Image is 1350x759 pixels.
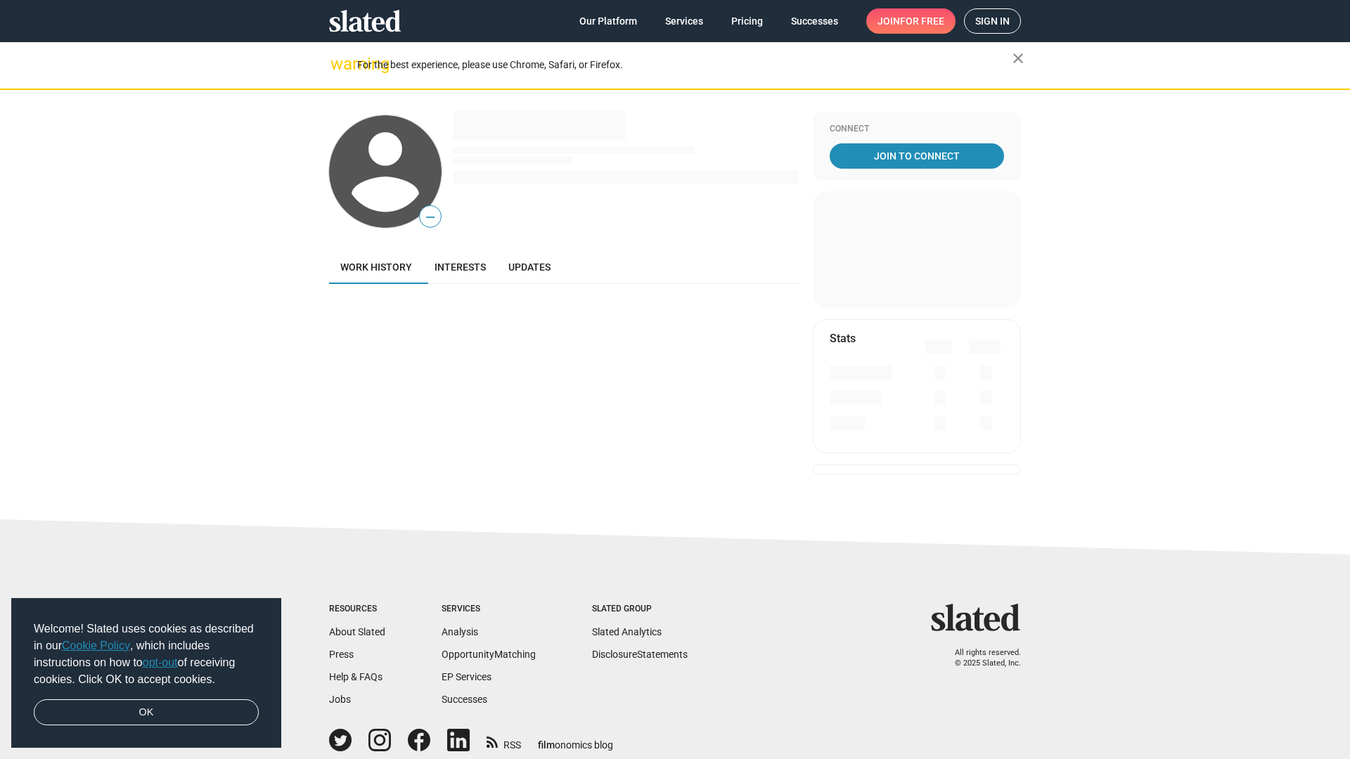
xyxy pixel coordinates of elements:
[329,649,354,660] a: Press
[435,261,486,273] span: Interests
[442,626,478,637] a: Analysis
[34,621,259,688] span: Welcome! Slated uses cookies as described in our , which includes instructions on how to of recei...
[538,739,555,751] span: film
[654,8,714,34] a: Services
[940,648,1021,668] p: All rights reserved. © 2025 Slated, Inc.
[34,699,259,726] a: dismiss cookie message
[592,604,688,615] div: Slated Group
[442,649,536,660] a: OpportunityMatching
[538,727,613,752] a: filmonomics blog
[964,8,1021,34] a: Sign in
[420,208,441,226] span: —
[508,261,551,273] span: Updates
[442,694,487,705] a: Successes
[340,261,412,273] span: Work history
[1010,50,1027,67] mat-icon: close
[592,626,662,637] a: Slated Analytics
[665,8,703,34] span: Services
[832,143,1001,169] span: Join To Connect
[720,8,774,34] a: Pricing
[329,250,423,284] a: Work history
[731,8,763,34] span: Pricing
[329,671,382,682] a: Help & FAQs
[866,8,956,34] a: Joinfor free
[497,250,562,284] a: Updates
[900,8,944,34] span: for free
[830,331,856,346] mat-card-title: Stats
[329,604,385,615] div: Resources
[830,124,1004,135] div: Connect
[442,604,536,615] div: Services
[11,598,281,748] div: cookieconsent
[423,250,497,284] a: Interests
[579,8,637,34] span: Our Platform
[975,9,1010,33] span: Sign in
[357,56,1012,74] div: For the best experience, please use Chrome, Safari, or Firefox.
[830,143,1004,169] a: Join To Connect
[487,730,521,752] a: RSS
[442,671,491,682] a: EP Services
[62,640,130,651] a: Cookie Policy
[329,626,385,637] a: About Slated
[877,8,944,34] span: Join
[791,8,838,34] span: Successes
[329,694,351,705] a: Jobs
[780,8,849,34] a: Successes
[592,649,688,660] a: DisclosureStatements
[143,656,178,668] a: opt-out
[568,8,648,34] a: Our Platform
[330,56,347,72] mat-icon: warning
